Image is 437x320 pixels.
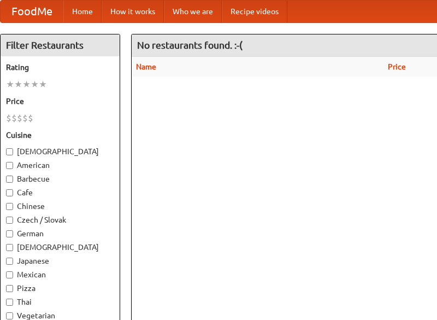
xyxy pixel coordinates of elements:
label: Cafe [6,187,114,198]
input: [DEMOGRAPHIC_DATA] [6,244,13,251]
a: Recipe videos [222,1,287,22]
a: How it works [102,1,164,22]
label: American [6,160,114,171]
input: Thai [6,299,13,306]
li: $ [11,112,17,124]
li: $ [17,112,22,124]
label: Japanese [6,255,114,266]
label: German [6,228,114,239]
input: Barbecue [6,176,13,183]
li: ★ [6,78,14,90]
input: German [6,230,13,237]
label: Barbecue [6,173,114,184]
a: Who we are [164,1,222,22]
label: Czech / Slovak [6,214,114,225]
a: FoodMe [1,1,63,22]
a: Price [388,62,406,71]
input: Mexican [6,271,13,278]
h5: Price [6,96,114,107]
input: Czech / Slovak [6,217,13,224]
input: American [6,162,13,169]
li: $ [6,112,11,124]
li: ★ [14,78,22,90]
a: Name [136,62,156,71]
label: Mexican [6,269,114,280]
h4: Filter Restaurants [1,34,120,56]
h5: Cuisine [6,130,114,141]
li: $ [22,112,28,124]
li: $ [28,112,33,124]
input: [DEMOGRAPHIC_DATA] [6,148,13,155]
label: Thai [6,296,114,307]
li: ★ [22,78,31,90]
label: [DEMOGRAPHIC_DATA] [6,146,114,157]
ng-pluralize: No restaurants found. :-( [137,40,243,50]
a: Home [63,1,102,22]
input: Vegetarian [6,312,13,319]
input: Japanese [6,258,13,265]
label: Chinese [6,201,114,212]
input: Cafe [6,189,13,196]
input: Pizza [6,285,13,292]
label: [DEMOGRAPHIC_DATA] [6,242,114,253]
label: Pizza [6,283,114,294]
li: ★ [31,78,39,90]
input: Chinese [6,203,13,210]
li: ★ [39,78,47,90]
h5: Rating [6,62,114,73]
